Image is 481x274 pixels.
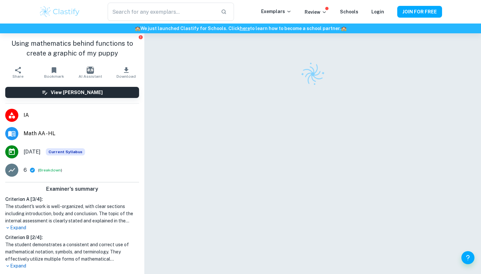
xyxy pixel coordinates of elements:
[1,25,480,32] h6: We just launched Clastify for Schools. Click to learn how to become a school partner.
[3,185,142,193] h6: Examiner's summary
[5,87,139,98] button: View [PERSON_NAME]
[46,148,85,155] span: Current Syllabus
[46,148,85,155] div: This exemplar is based on the current syllabus. Feel free to refer to it for inspiration/ideas wh...
[296,58,329,90] img: Clastify logo
[108,63,144,82] button: Download
[44,74,64,79] span: Bookmark
[305,8,327,16] p: Review
[397,6,442,18] button: JOIN FOR FREE
[87,67,94,74] img: AI Assistant
[240,26,250,31] a: here
[5,234,139,241] h6: Criterion B [ 2 / 4 ]:
[51,89,103,96] h6: View [PERSON_NAME]
[5,39,139,58] h1: Using mathematics behind functions to create a graphic of my puppy
[39,167,61,173] button: Breakdown
[79,74,102,79] span: AI Assistant
[5,241,139,263] h1: The student demonstrates a consistent and correct use of mathematical notation, symbols, and term...
[135,26,140,31] span: 🏫
[341,26,347,31] span: 🏫
[72,63,108,82] button: AI Assistant
[38,167,62,173] span: ( )
[108,3,216,21] input: Search for any exemplars...
[5,224,139,231] p: Expand
[461,251,474,264] button: Help and Feedback
[39,5,80,18] img: Clastify logo
[116,74,136,79] span: Download
[138,35,143,40] button: Report issue
[5,263,139,269] p: Expand
[24,166,27,174] p: 6
[24,111,139,119] span: IA
[340,9,358,14] a: Schools
[371,9,384,14] a: Login
[24,148,41,156] span: [DATE]
[261,8,292,15] p: Exemplars
[5,203,139,224] h1: The student's work is well-organized, with clear sections including introduction, body, and concl...
[24,130,139,137] span: Math AA - HL
[12,74,24,79] span: Share
[5,196,139,203] h6: Criterion A [ 3 / 4 ]:
[36,63,72,82] button: Bookmark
